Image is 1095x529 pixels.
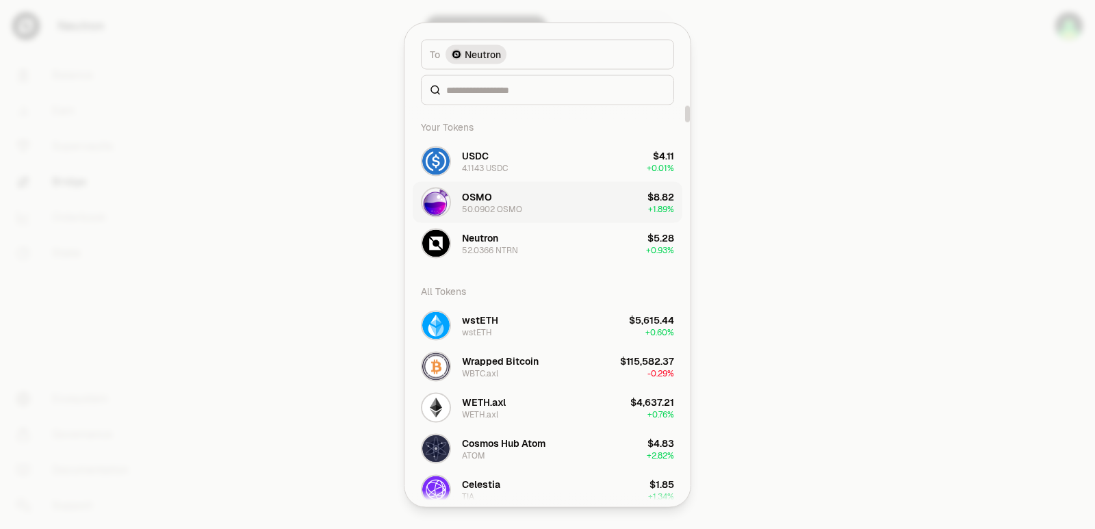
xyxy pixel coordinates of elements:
button: WBTC.axl LogoWrapped BitcoinWBTC.axl$115,582.37-0.29% [413,346,682,387]
div: 52.0366 NTRN [462,244,518,255]
img: NTRN Logo [422,229,450,257]
span: + 1.89% [648,203,674,214]
div: wstETH [462,313,498,326]
img: wstETH Logo [422,311,450,339]
img: ATOM Logo [422,435,450,462]
div: All Tokens [413,277,682,305]
button: TIA LogoCelestiaTIA$1.85+1.34% [413,469,682,510]
img: TIA Logo [422,476,450,503]
button: OSMO LogoOSMO50.0902 OSMO$8.82+1.89% [413,181,682,222]
img: USDC Logo [422,147,450,175]
span: To [430,47,440,61]
div: WETH.axl [462,395,506,409]
span: + 1.34% [648,491,674,502]
div: TIA [462,491,474,502]
div: $115,582.37 [620,354,674,367]
button: NTRN LogoNeutron52.0366 NTRN$5.28+0.93% [413,222,682,263]
div: WBTC.axl [462,367,498,378]
span: + 0.76% [647,409,674,420]
div: Wrapped Bitcoin [462,354,539,367]
div: 50.0902 OSMO [462,203,522,214]
div: $5.28 [647,231,674,244]
div: 4.1143 USDC [462,162,508,173]
button: ATOM LogoCosmos Hub AtomATOM$4.83+2.82% [413,428,682,469]
div: Your Tokens [413,113,682,140]
div: $1.85 [649,477,674,491]
div: ATOM [462,450,485,461]
img: Neutron Logo [452,50,461,58]
span: Neutron [465,47,501,61]
div: $4,637.21 [630,395,674,409]
div: $4.83 [647,436,674,450]
div: Cosmos Hub Atom [462,436,545,450]
button: WETH.axl LogoWETH.axlWETH.axl$4,637.21+0.76% [413,387,682,428]
div: USDC [462,149,489,162]
div: wstETH [462,326,492,337]
button: USDC LogoUSDC4.1143 USDC$4.11+0.01% [413,140,682,181]
span: + 2.82% [647,450,674,461]
span: + 0.93% [646,244,674,255]
div: $5,615.44 [629,313,674,326]
img: WETH.axl Logo [422,393,450,421]
span: + 0.01% [647,162,674,173]
span: -0.29% [647,367,674,378]
button: wstETH LogowstETHwstETH$5,615.44+0.60% [413,305,682,346]
div: Neutron [462,231,498,244]
div: $8.82 [647,190,674,203]
div: OSMO [462,190,492,203]
span: + 0.60% [645,326,674,337]
div: Celestia [462,477,500,491]
div: $4.11 [653,149,674,162]
img: OSMO Logo [422,188,450,216]
img: WBTC.axl Logo [422,352,450,380]
button: ToNeutron LogoNeutron [421,39,674,69]
div: WETH.axl [462,409,498,420]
